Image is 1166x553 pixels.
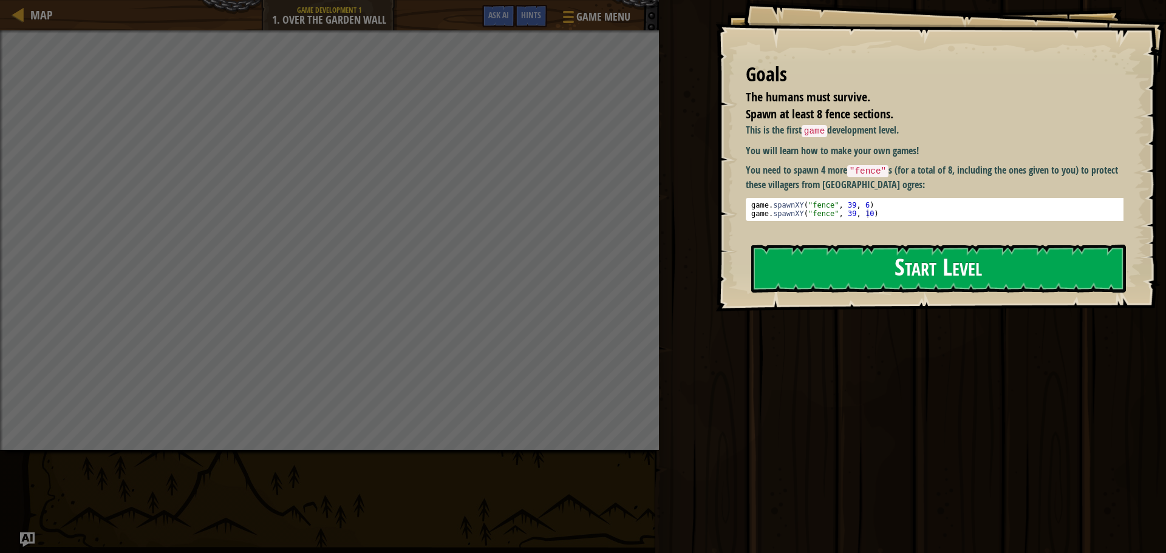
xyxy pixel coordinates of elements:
a: Map [24,7,53,23]
span: Hints [521,9,541,21]
span: Game Menu [576,9,630,25]
span: Map [30,7,53,23]
button: Game Menu [553,5,638,33]
p: This is the first development level. [746,123,1133,138]
li: The humans must survive. [731,89,1120,106]
button: Ask AI [20,532,35,547]
button: Start Level [751,245,1126,293]
span: Ask AI [488,9,509,21]
span: The humans must survive. [746,89,870,105]
button: Ask AI [482,5,515,27]
p: You will learn how to make your own games! [746,144,1133,158]
div: Goals [746,61,1123,89]
p: You need to spawn 4 more s (for a total of 8, including the ones given to you) to protect these v... [746,163,1133,191]
code: "fence" [847,165,888,177]
li: Spawn at least 8 fence sections. [731,106,1120,123]
code: game [802,125,828,137]
span: Spawn at least 8 fence sections. [746,106,893,122]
